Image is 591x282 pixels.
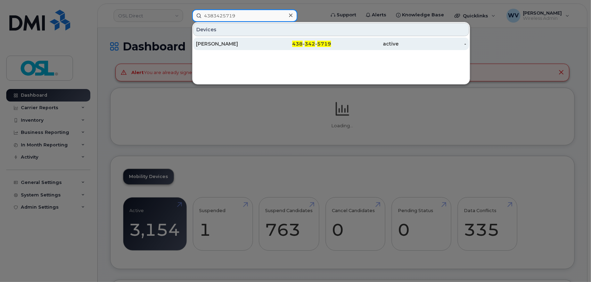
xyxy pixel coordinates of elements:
[317,41,331,47] span: 5719
[264,40,331,47] div: - -
[331,40,399,47] div: active
[193,38,469,50] a: [PERSON_NAME]438-342-5719active-
[399,40,467,47] div: -
[193,23,469,36] div: Devices
[292,41,303,47] span: 438
[196,40,264,47] div: [PERSON_NAME]
[305,41,315,47] span: 342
